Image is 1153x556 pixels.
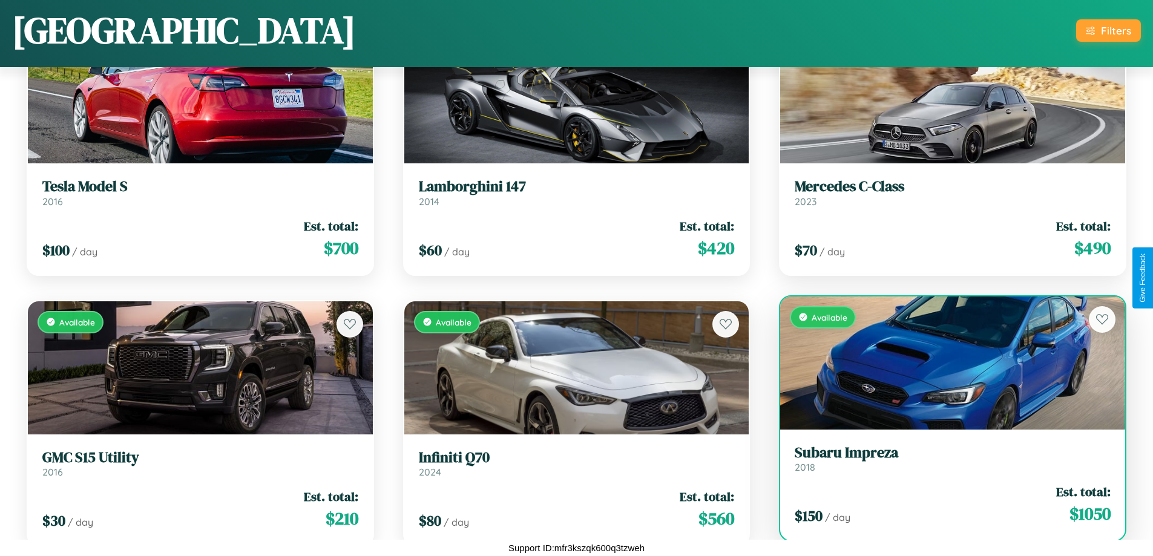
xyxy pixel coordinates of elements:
[42,449,358,466] h3: GMC S15 Utility
[419,178,735,208] a: Lamborghini 1472014
[42,511,65,531] span: $ 30
[12,5,356,55] h1: [GEOGRAPHIC_DATA]
[419,240,442,260] span: $ 60
[795,178,1111,195] h3: Mercedes C-Class
[1056,483,1111,500] span: Est. total:
[680,217,734,235] span: Est. total:
[59,317,95,327] span: Available
[419,449,735,479] a: Infiniti Q702024
[825,511,850,523] span: / day
[304,488,358,505] span: Est. total:
[795,444,1111,474] a: Subaru Impreza2018
[698,236,734,260] span: $ 420
[42,466,63,478] span: 2016
[820,246,845,258] span: / day
[444,246,470,258] span: / day
[42,240,70,260] span: $ 100
[444,516,469,528] span: / day
[795,444,1111,462] h3: Subaru Impreza
[795,240,817,260] span: $ 70
[42,449,358,479] a: GMC S15 Utility2016
[795,195,816,208] span: 2023
[812,312,847,322] span: Available
[1138,253,1147,303] div: Give Feedback
[1074,236,1111,260] span: $ 490
[436,317,471,327] span: Available
[795,461,815,473] span: 2018
[419,511,441,531] span: $ 80
[419,195,439,208] span: 2014
[680,488,734,505] span: Est. total:
[795,506,823,526] span: $ 150
[795,178,1111,208] a: Mercedes C-Class2023
[419,449,735,466] h3: Infiniti Q70
[698,506,734,531] span: $ 560
[1101,24,1131,37] div: Filters
[42,178,358,195] h3: Tesla Model S
[42,195,63,208] span: 2016
[326,506,358,531] span: $ 210
[42,178,358,208] a: Tesla Model S2016
[1056,217,1111,235] span: Est. total:
[419,466,441,478] span: 2024
[72,246,97,258] span: / day
[508,540,645,556] p: Support ID: mfr3kszqk600q3tzweh
[324,236,358,260] span: $ 700
[304,217,358,235] span: Est. total:
[419,178,735,195] h3: Lamborghini 147
[1076,19,1141,42] button: Filters
[68,516,93,528] span: / day
[1069,502,1111,526] span: $ 1050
